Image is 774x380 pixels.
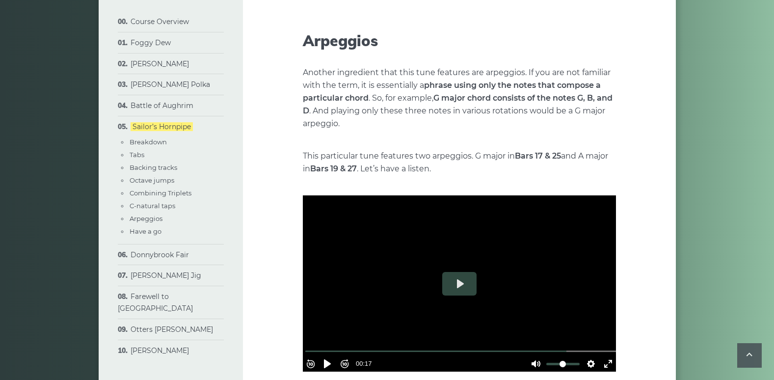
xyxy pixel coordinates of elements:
[303,32,616,50] h2: Arpeggios
[130,202,175,210] a: C-natural taps
[303,150,616,175] p: This particular tune features two arpeggios. G major in and A major in . Let’s have a listen.
[130,151,144,159] a: Tabs
[131,122,193,131] a: Sailor’s Hornpipe
[130,176,174,184] a: Octave jumps
[131,346,189,355] a: [PERSON_NAME]
[131,325,213,334] a: Otters [PERSON_NAME]
[131,59,189,68] a: [PERSON_NAME]
[130,189,191,197] a: Combining Triplets
[130,138,167,146] a: Breakdown
[130,163,177,171] a: Backing tracks
[515,151,561,161] strong: Bars 17 & 25
[131,250,189,259] a: Donnybrook Fair
[303,81,601,103] strong: phrase using only the notes that compose a particular chord
[131,80,210,89] a: [PERSON_NAME] Polka
[130,227,161,235] a: Have a go
[310,164,357,173] strong: Bars 19 & 27
[303,93,613,115] strong: G major chord consists of the notes G, B, and D
[131,101,193,110] a: Battle of Aughrim
[131,271,201,280] a: [PERSON_NAME] Jig
[130,215,162,222] a: Arpeggios
[131,17,189,26] a: Course Overview
[118,292,193,313] a: Farewell to [GEOGRAPHIC_DATA]
[131,38,171,47] a: Foggy Dew
[303,66,616,130] p: Another ingredient that this tune features are arpeggios. If you are not familiar with the term, ...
